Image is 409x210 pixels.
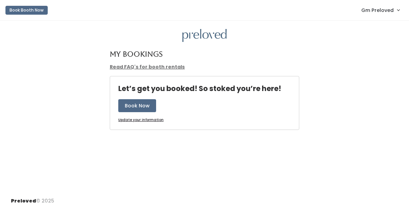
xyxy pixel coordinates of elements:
[361,6,394,14] span: Gm Preloved
[118,85,281,92] h4: Let’s get you booked! So stoked you’re here!
[118,99,156,112] button: Book Now
[118,117,164,122] u: Update your information
[354,3,406,17] a: Gm Preloved
[118,118,164,123] a: Update your information
[182,29,227,42] img: preloved logo
[11,197,36,204] span: Preloved
[5,3,48,18] a: Book Booth Now
[110,63,185,70] a: Read FAQ's for booth rentals
[110,50,163,58] h4: My Bookings
[5,6,48,15] button: Book Booth Now
[11,192,54,205] div: © 2025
